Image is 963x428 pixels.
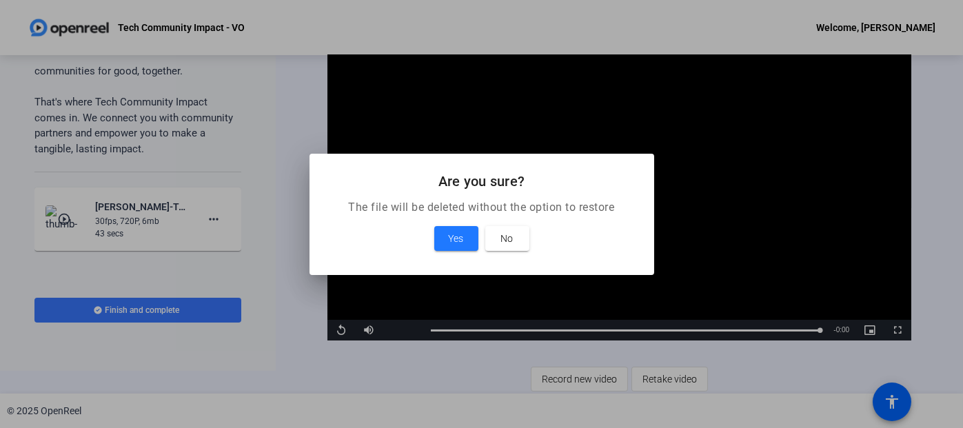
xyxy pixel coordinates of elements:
span: No [501,230,514,247]
button: No [485,226,529,251]
button: Yes [434,226,478,251]
h2: Are you sure? [326,170,638,192]
span: Yes [449,230,464,247]
p: The file will be deleted without the option to restore [326,199,638,216]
